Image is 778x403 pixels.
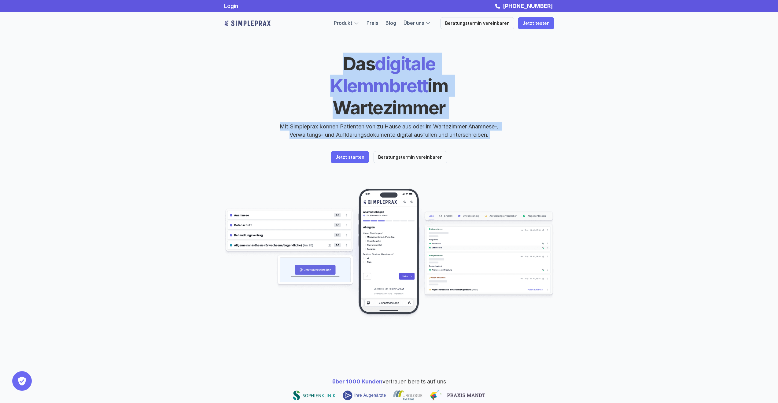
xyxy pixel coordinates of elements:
[385,20,396,26] a: Blog
[522,21,550,26] p: Jetzt testen
[441,17,514,29] a: Beratungstermin vereinbaren
[378,155,443,160] p: Beratungstermin vereinbaren
[445,21,510,26] p: Beratungstermin vereinbaren
[518,17,554,29] a: Jetzt testen
[333,75,451,119] span: im Wartezimmer
[224,3,238,9] a: Login
[275,122,504,139] p: Mit Simpleprax können Patienten von zu Hause aus oder im Wartezimmer Anamnese-, Verwaltungs- und ...
[332,377,446,386] p: vertrauen bereits auf uns
[374,151,447,163] a: Beratungstermin vereinbaren
[332,378,382,385] span: über 1000 Kunden
[367,20,378,26] a: Preis
[284,53,495,119] h1: digitale Klemmbrett
[503,3,553,9] strong: [PHONE_NUMBER]
[501,3,554,9] a: [PHONE_NUMBER]
[334,20,352,26] a: Produkt
[343,53,375,75] span: Das
[331,151,369,163] a: Jetzt starten
[224,188,554,319] img: Beispielscreenshots aus der Simpleprax Anwendung
[404,20,424,26] a: Über uns
[335,155,364,160] p: Jetzt starten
